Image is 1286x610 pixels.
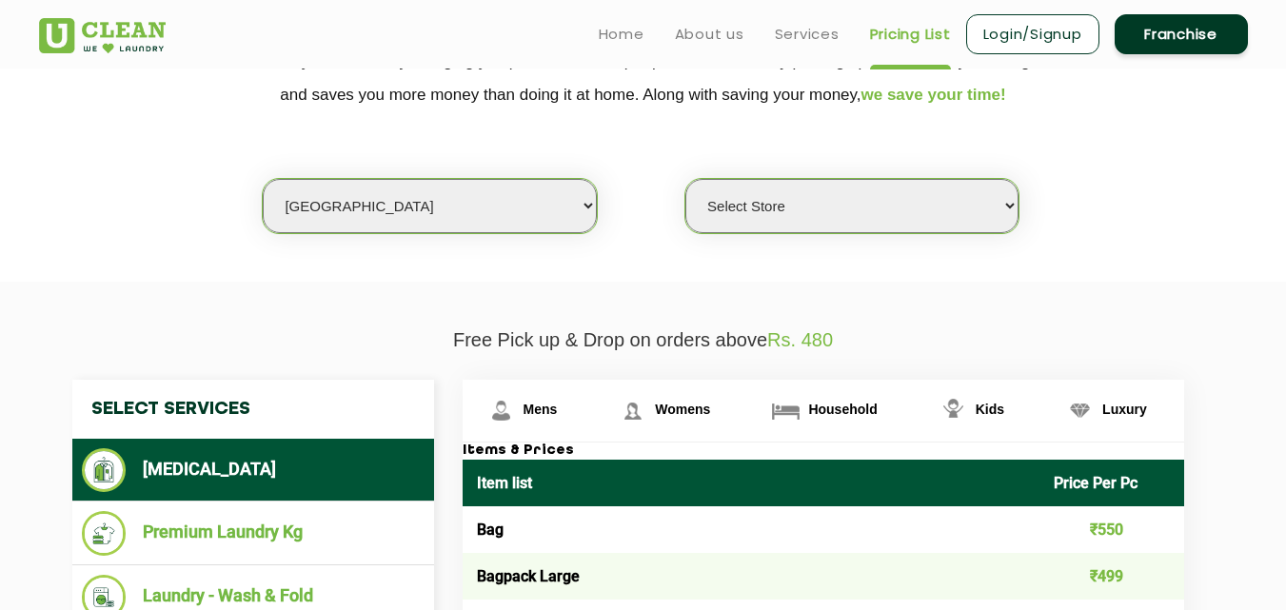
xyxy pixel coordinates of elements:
a: Franchise [1115,14,1248,54]
td: ₹499 [1039,553,1184,600]
img: Dry Cleaning [82,448,127,492]
h3: Items & Prices [463,443,1184,460]
p: We make Laundry affordable by charging you per kilo and not per piece. Our monthly package pricin... [39,45,1248,111]
h4: Select Services [72,380,434,439]
li: Premium Laundry Kg [82,511,425,556]
td: Bag [463,506,1040,553]
span: Luxury [1102,402,1147,417]
a: Services [775,23,840,46]
p: Free Pick up & Drop on orders above [39,329,1248,351]
a: Home [599,23,644,46]
th: Price Per Pc [1039,460,1184,506]
td: ₹550 [1039,506,1184,553]
img: Kids [937,394,970,427]
span: Rs. 480 [767,329,833,350]
a: Pricing List [870,23,951,46]
img: Household [769,394,802,427]
img: Luxury [1063,394,1097,427]
a: About us [675,23,744,46]
th: Item list [463,460,1040,506]
img: UClean Laundry and Dry Cleaning [39,18,166,53]
span: Mens [524,402,558,417]
span: Household [808,402,877,417]
span: we save your time! [861,86,1006,104]
img: Premium Laundry Kg [82,511,127,556]
a: Login/Signup [966,14,1099,54]
td: Bagpack Large [463,553,1040,600]
span: Kids [976,402,1004,417]
img: Womens [616,394,649,427]
span: Womens [655,402,710,417]
li: [MEDICAL_DATA] [82,448,425,492]
img: Mens [485,394,518,427]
